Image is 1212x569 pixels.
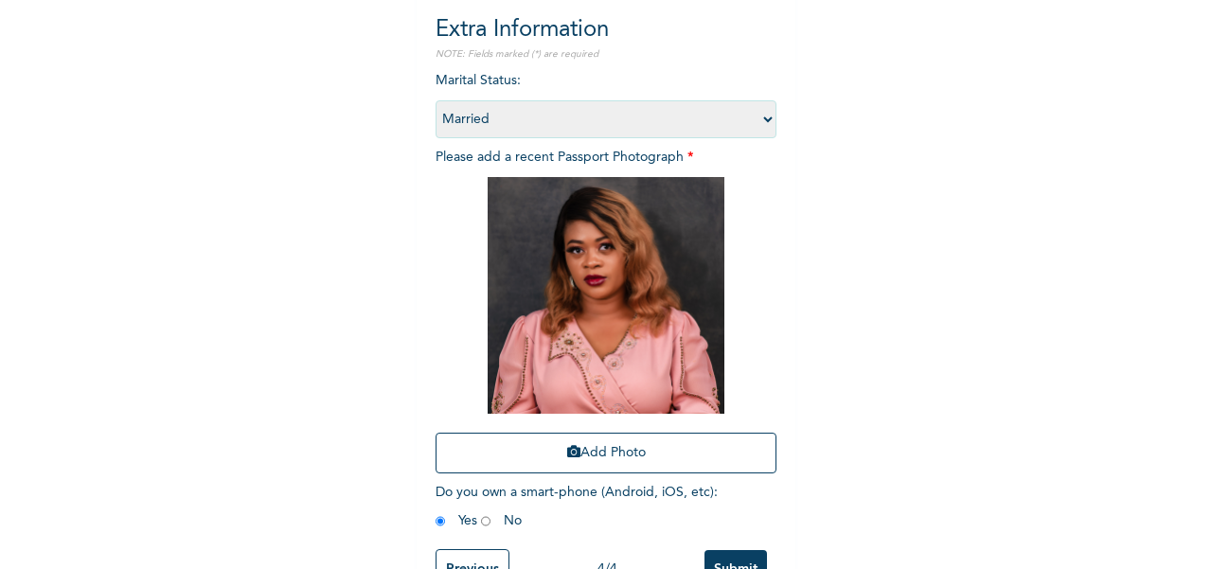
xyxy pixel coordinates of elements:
span: Marital Status : [436,74,776,126]
h2: Extra Information [436,13,776,47]
p: NOTE: Fields marked (*) are required [436,47,776,62]
span: Do you own a smart-phone (Android, iOS, etc) : Yes No [436,486,718,527]
span: Please add a recent Passport Photograph [436,151,776,483]
img: Crop [488,177,724,414]
button: Add Photo [436,433,776,473]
